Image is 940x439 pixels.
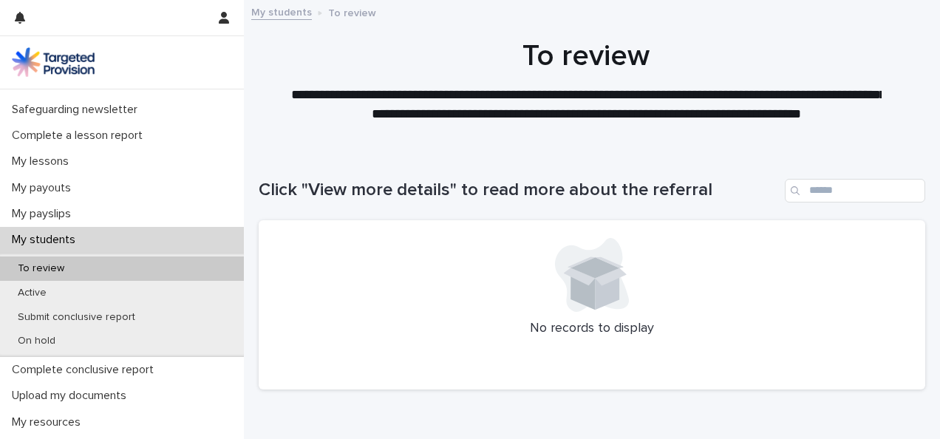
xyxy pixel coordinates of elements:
p: On hold [6,335,67,347]
p: Safeguarding newsletter [6,103,149,117]
p: Complete conclusive report [6,363,166,377]
img: M5nRWzHhSzIhMunXDL62 [12,47,95,77]
p: Upload my documents [6,389,138,403]
input: Search [785,179,925,203]
p: No records to display [276,321,907,337]
p: To review [6,262,76,275]
p: My lessons [6,154,81,169]
p: My payouts [6,181,83,195]
p: My payslips [6,207,83,221]
p: My resources [6,415,92,429]
h1: Click "View more details" to read more about the referral [259,180,779,201]
p: To review [328,4,376,20]
p: Active [6,287,58,299]
p: Submit conclusive report [6,311,147,324]
a: My students [251,3,312,20]
p: Complete a lesson report [6,129,154,143]
h1: To review [259,38,914,74]
p: My students [6,233,87,247]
